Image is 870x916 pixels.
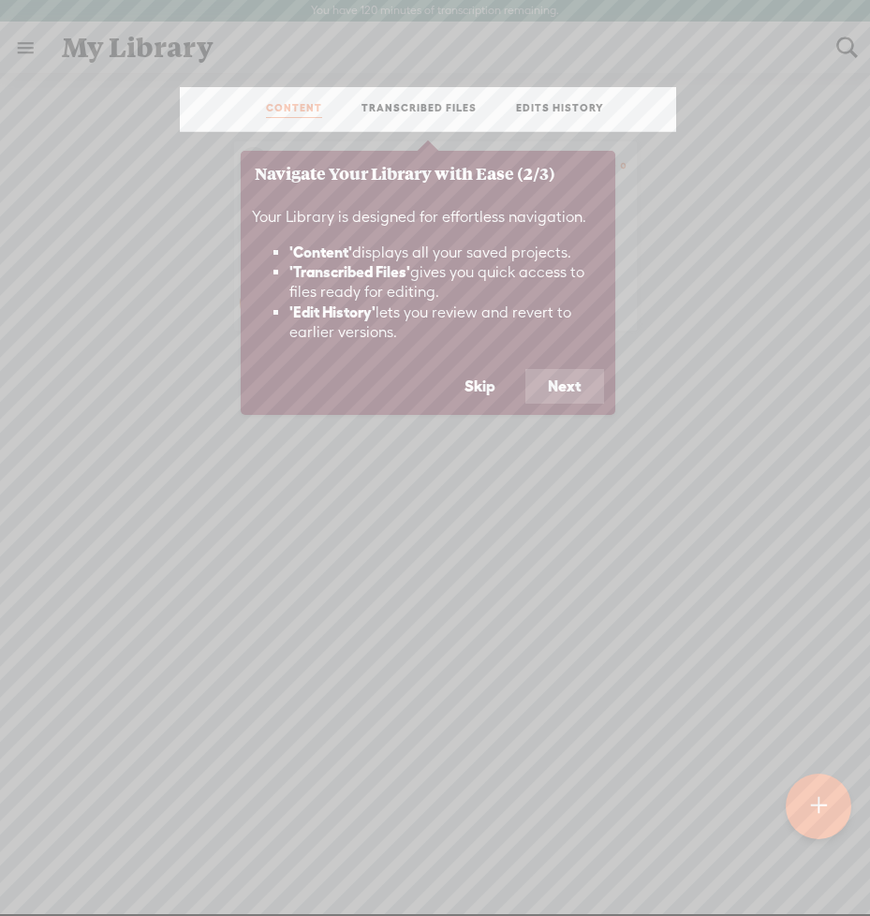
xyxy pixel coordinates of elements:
li: displays all your saved projects. [289,243,604,263]
b: 'Content' [289,244,352,260]
a: EDITS HISTORY [516,101,604,118]
a: TRANSCRIBED FILES [361,101,477,118]
h3: Navigate Your Library with Ease (2/3) [255,165,601,183]
b: 'Transcribed Files' [289,263,410,280]
b: 'Edit History' [289,303,376,320]
button: Skip [442,369,518,405]
li: lets you review and revert to earlier versions. [289,303,604,343]
button: Next [525,369,604,405]
li: gives you quick access to files ready for editing. [289,262,604,303]
div: Your Library is designed for effortless navigation. [241,197,615,369]
a: CONTENT [266,101,322,118]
